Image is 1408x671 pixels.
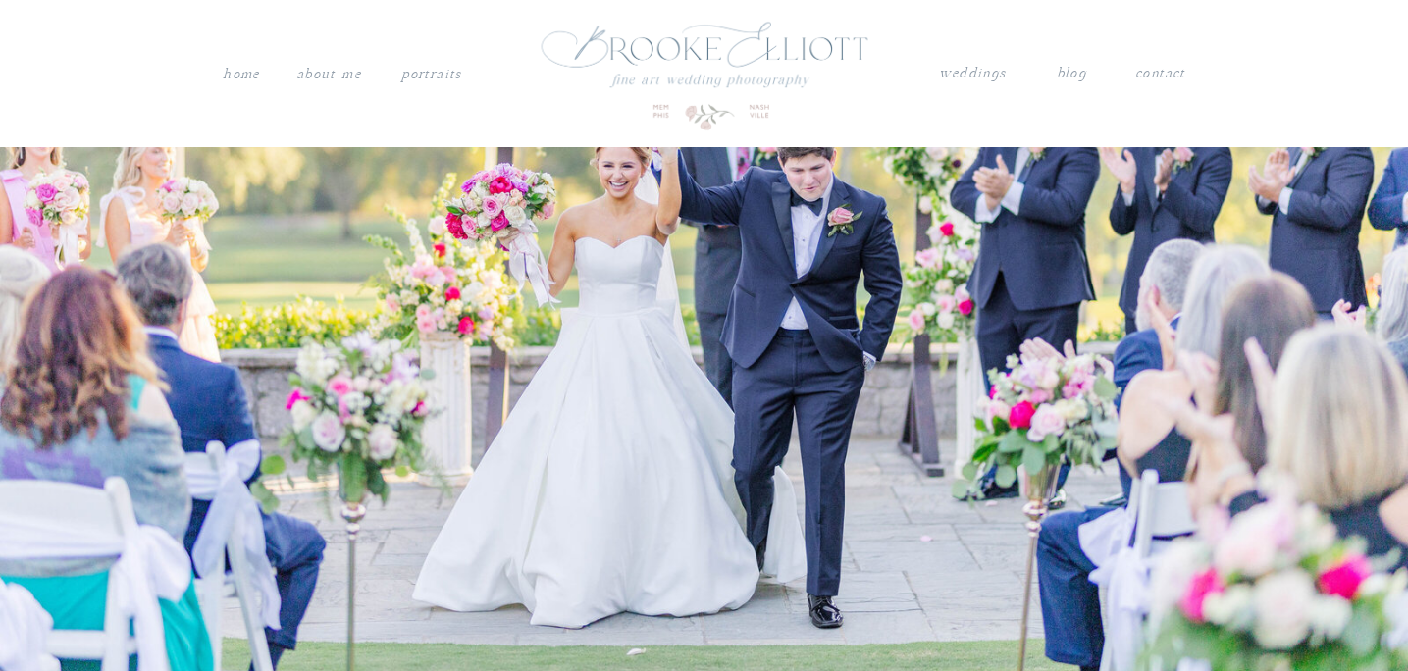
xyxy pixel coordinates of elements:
a: Home [223,62,261,87]
a: PORTRAITS [399,62,465,81]
a: About me [294,62,364,87]
a: blog [1057,61,1086,86]
a: weddings [939,61,1008,86]
a: contact [1135,61,1186,80]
